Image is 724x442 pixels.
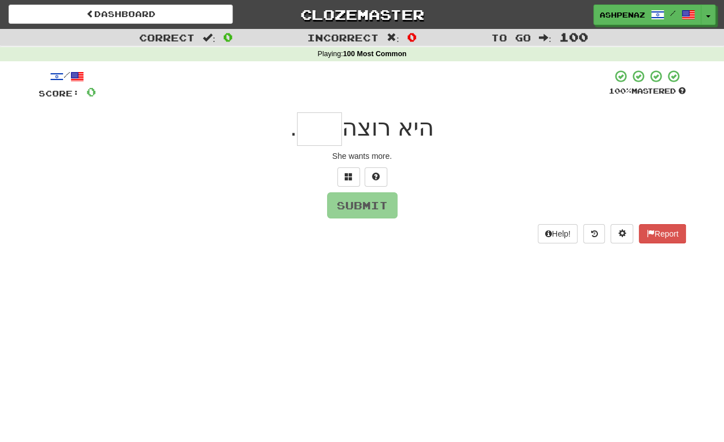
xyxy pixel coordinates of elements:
span: : [203,33,215,43]
span: / [670,9,676,17]
button: Report [639,224,685,243]
span: 0 [86,85,96,99]
span: : [539,33,551,43]
a: Dashboard [9,5,233,24]
span: 100 % [609,86,631,95]
span: Correct [139,32,195,43]
span: Score: [39,89,79,98]
a: Ashpenaz / [593,5,701,25]
button: Round history (alt+y) [583,224,605,243]
span: 0 [407,30,417,44]
span: : [387,33,399,43]
button: Single letter hint - you only get 1 per sentence and score half the points! alt+h [365,167,387,187]
button: Submit [327,192,397,218]
span: . [290,114,297,141]
button: Switch sentence to multiple choice alt+p [337,167,360,187]
div: She wants more. [39,150,686,162]
strong: 100 Most Common [343,50,407,58]
span: Ashpenaz [600,10,645,20]
span: To go [491,32,531,43]
div: / [39,69,96,83]
button: Help! [538,224,578,243]
span: 100 [559,30,588,44]
a: Clozemaster [250,5,474,24]
span: Incorrect [307,32,379,43]
span: היא רוצה [342,114,434,141]
div: Mastered [609,86,686,96]
span: 0 [223,30,233,44]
